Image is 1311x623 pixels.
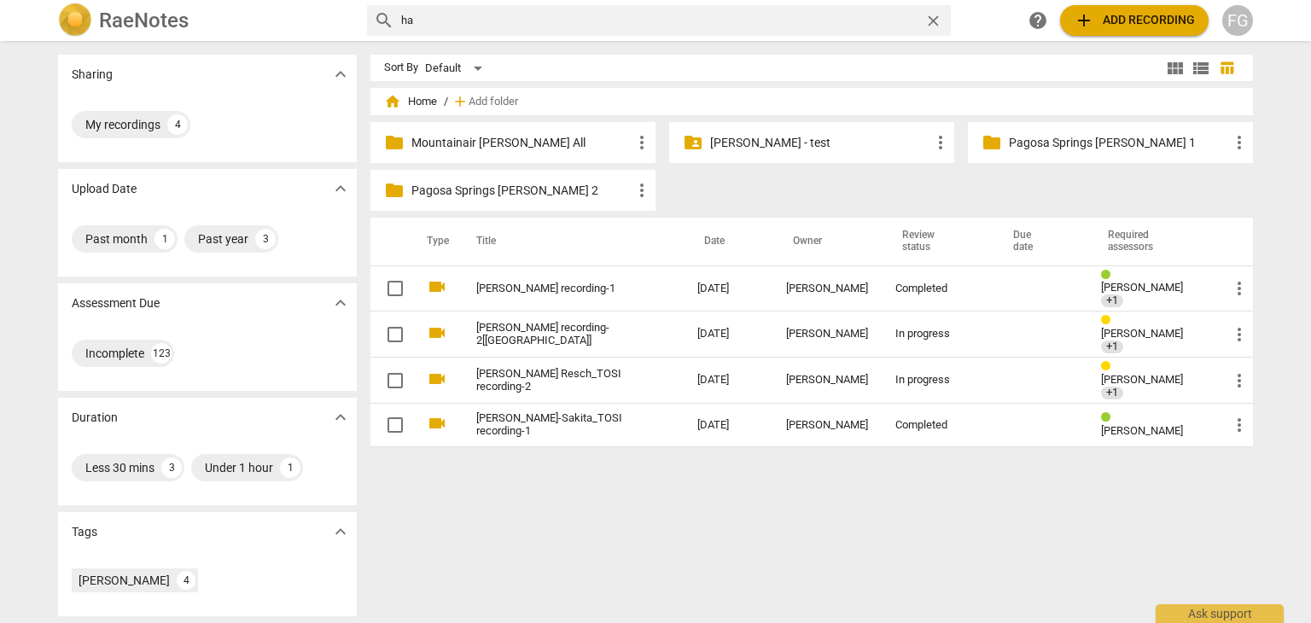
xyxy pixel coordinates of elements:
p: Mountainair TOSI All [411,134,632,152]
button: List view [1188,55,1214,81]
div: 1 [280,457,300,478]
span: Review status: in progress [1101,314,1117,327]
span: more_vert [1229,278,1250,299]
span: more_vert [1229,415,1250,435]
div: Default [425,55,488,82]
p: Tags [72,523,97,541]
span: Review status: in progress [1101,360,1117,373]
div: Past month [85,230,148,247]
button: Show more [328,61,353,87]
div: Ask support [1156,604,1284,623]
span: folder_shared [683,132,703,153]
span: table_chart [1219,60,1235,76]
div: In progress [895,374,979,387]
span: search [374,10,394,31]
p: Pagosa Springs TOSI 1 [1009,134,1229,152]
span: +1 [1101,294,1123,307]
div: Less 30 mins [85,459,154,476]
span: close [924,12,942,30]
a: [PERSON_NAME]-Sakita_TOSI recording-1 [476,412,636,438]
div: Sort By [384,61,418,74]
button: Show more [328,405,353,430]
div: My recordings [85,116,160,133]
span: videocam [427,277,447,297]
span: Review status: completed [1101,269,1117,282]
span: videocam [427,369,447,389]
div: 123 [151,343,172,364]
td: [DATE] [684,358,772,404]
th: Required assessors [1087,218,1215,265]
button: Show more [328,290,353,316]
span: view_module [1165,58,1186,79]
span: expand_more [330,407,351,428]
span: expand_more [330,293,351,313]
div: +1 [1101,387,1123,399]
span: Review status: completed [1101,411,1117,424]
th: Review status [882,218,993,265]
a: [PERSON_NAME] recording-2[[GEOGRAPHIC_DATA]] [476,322,636,347]
span: help [1028,10,1048,31]
button: Show more [328,519,353,544]
span: more_vert [930,132,951,153]
span: more_vert [1229,132,1250,153]
p: Nikki - test [710,134,930,152]
span: more_vert [632,132,652,153]
div: [PERSON_NAME] [786,282,868,295]
span: videocam [427,323,447,343]
div: 3 [161,457,182,478]
div: [PERSON_NAME] [79,572,170,589]
div: Incomplete [85,345,144,362]
p: Sharing [72,66,113,84]
div: [PERSON_NAME] [786,419,868,432]
div: Past year [198,230,248,247]
span: [PERSON_NAME] [1101,424,1183,437]
span: more_vert [632,180,652,201]
div: 4 [177,571,195,590]
span: [PERSON_NAME] [1101,373,1183,386]
th: Due date [993,218,1087,265]
div: 4 [167,114,188,135]
div: 1 [154,229,175,249]
span: [PERSON_NAME] [1101,281,1183,294]
td: [DATE] [684,311,772,358]
h2: RaeNotes [99,9,189,32]
th: Date [684,218,772,265]
span: [PERSON_NAME] [1101,327,1183,340]
th: Owner [772,218,882,265]
span: more_vert [1229,370,1250,391]
td: [DATE] [684,265,772,311]
a: [PERSON_NAME] Resch_TOSI recording-2 [476,368,636,393]
p: Assessment Due [72,294,160,312]
div: 3 [255,229,276,249]
span: expand_more [330,64,351,84]
span: folder [982,132,1002,153]
span: / [444,96,448,108]
th: Title [456,218,684,265]
a: [PERSON_NAME] recording-1 [476,282,636,295]
div: In progress [895,328,979,341]
span: +1 [1101,341,1123,353]
div: Completed [895,282,979,295]
span: view_list [1191,58,1211,79]
p: Upload Date [72,180,137,198]
p: Pagosa Springs TOSI 2 [411,182,632,200]
img: Logo [58,3,92,38]
span: add [1074,10,1094,31]
div: Under 1 hour [205,459,273,476]
button: FG [1222,5,1253,36]
button: Tile view [1162,55,1188,81]
span: Add recording [1074,10,1195,31]
span: folder [384,132,405,153]
button: Show more [328,176,353,201]
td: [DATE] [684,404,772,447]
button: Table view [1214,55,1239,81]
p: Duration [72,409,118,427]
div: Completed [895,419,979,432]
div: [PERSON_NAME] [786,374,868,387]
span: Add folder [469,96,518,108]
span: add [452,93,469,110]
span: expand_more [330,521,351,542]
span: more_vert [1229,324,1250,345]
